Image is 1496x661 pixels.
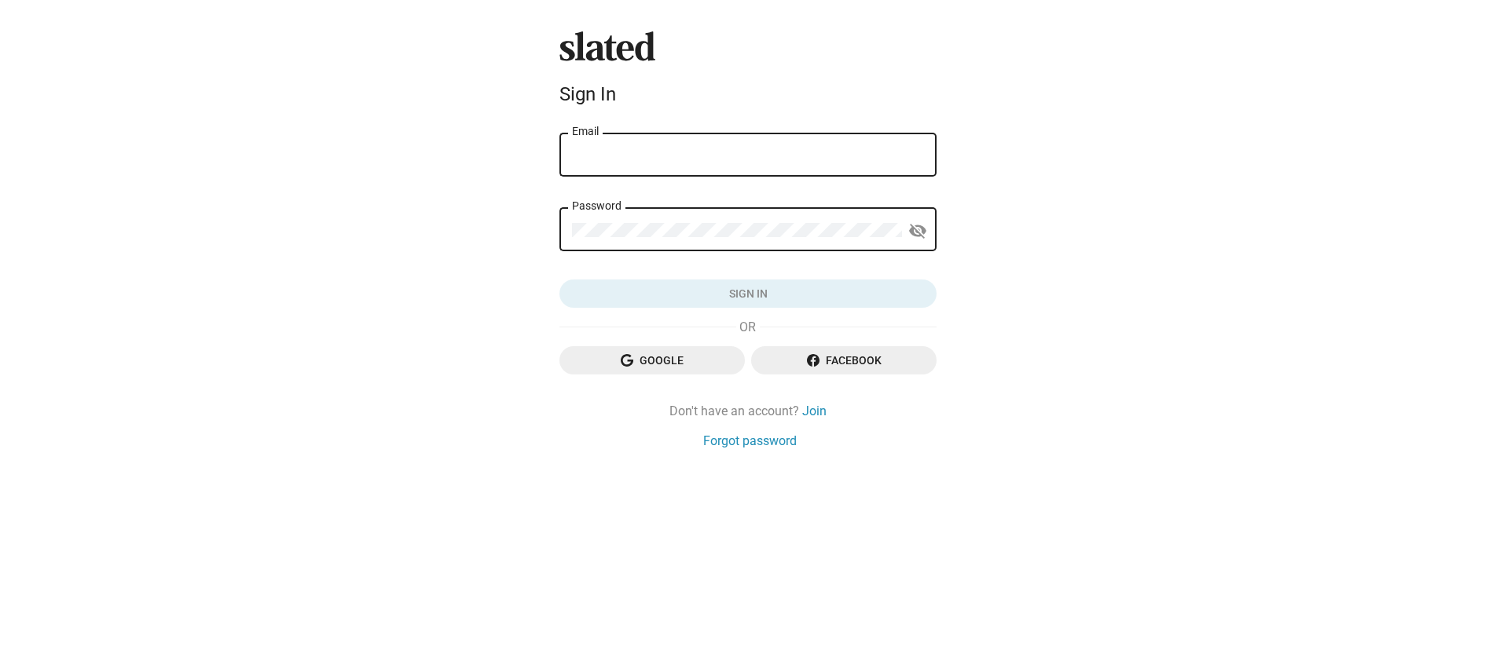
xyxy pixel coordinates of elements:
button: Google [559,346,745,374]
a: Forgot password [703,433,797,449]
button: Show password [902,215,933,247]
span: Facebook [764,346,924,374]
button: Facebook [751,346,937,374]
div: Don't have an account? [559,403,937,419]
a: Join [802,403,827,419]
sl-branding: Sign In [559,31,937,111]
div: Sign In [559,83,937,105]
span: Google [572,346,732,374]
mat-icon: visibility_off [908,219,927,243]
